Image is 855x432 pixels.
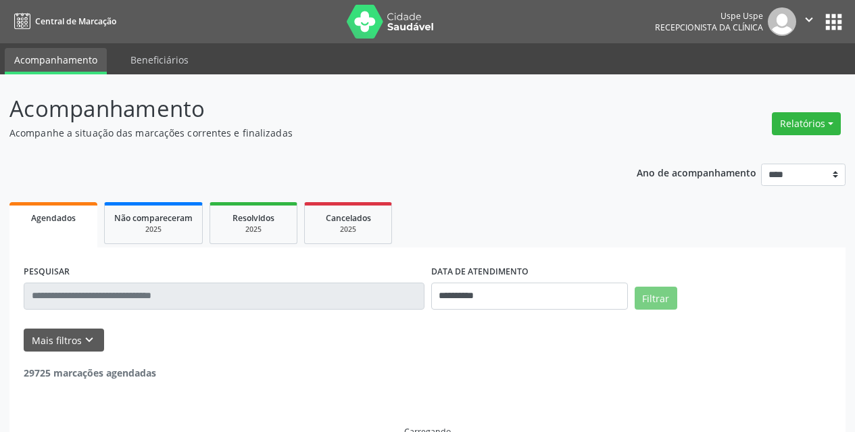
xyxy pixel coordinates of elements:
p: Acompanhe a situação das marcações correntes e finalizadas [9,126,595,140]
a: Central de Marcação [9,10,116,32]
p: Ano de acompanhamento [637,164,756,181]
button: Relatórios [772,112,841,135]
div: 2025 [114,224,193,235]
label: DATA DE ATENDIMENTO [431,262,529,283]
span: Cancelados [326,212,371,224]
a: Acompanhamento [5,48,107,74]
div: 2025 [314,224,382,235]
label: PESQUISAR [24,262,70,283]
span: Recepcionista da clínica [655,22,763,33]
i: keyboard_arrow_down [82,333,97,347]
span: Agendados [31,212,76,224]
div: 2025 [220,224,287,235]
i:  [802,12,816,27]
button: Filtrar [635,287,677,310]
button: Mais filtroskeyboard_arrow_down [24,329,104,352]
button:  [796,7,822,36]
div: Uspe Uspe [655,10,763,22]
button: apps [822,10,846,34]
span: Central de Marcação [35,16,116,27]
strong: 29725 marcações agendadas [24,366,156,379]
img: img [768,7,796,36]
span: Não compareceram [114,212,193,224]
p: Acompanhamento [9,92,595,126]
a: Beneficiários [121,48,198,72]
span: Resolvidos [233,212,274,224]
